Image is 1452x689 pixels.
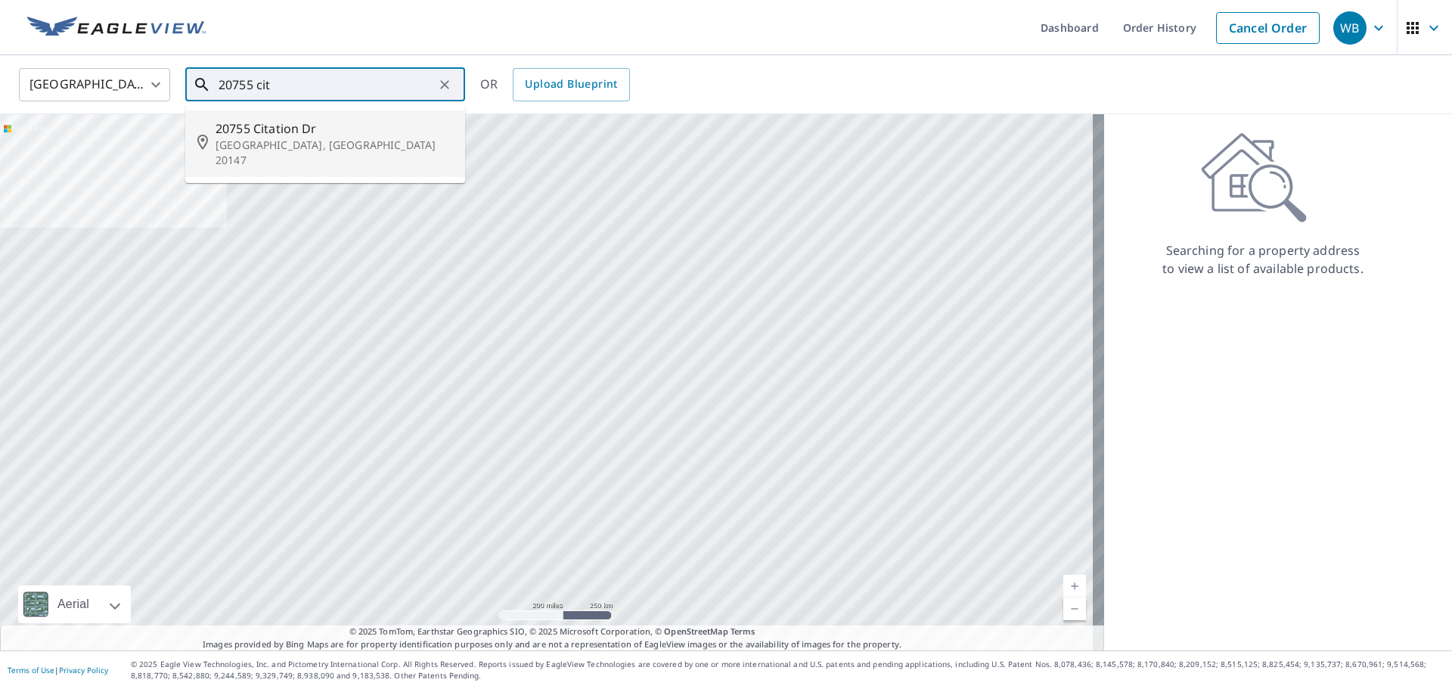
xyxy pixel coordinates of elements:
a: Terms of Use [8,665,54,675]
a: Upload Blueprint [513,68,629,101]
p: [GEOGRAPHIC_DATA], [GEOGRAPHIC_DATA] 20147 [216,138,453,168]
p: Searching for a property address to view a list of available products. [1162,241,1364,278]
a: Privacy Policy [59,665,108,675]
span: 20755 Citation Dr [216,119,453,138]
a: Current Level 5, Zoom Out [1063,597,1086,620]
button: Clear [434,74,455,95]
p: | [8,666,108,675]
a: Cancel Order [1216,12,1320,44]
a: Current Level 5, Zoom In [1063,575,1086,597]
div: OR [480,68,630,101]
img: EV Logo [27,17,206,39]
span: © 2025 TomTom, Earthstar Geographics SIO, © 2025 Microsoft Corporation, © [349,625,755,638]
span: Upload Blueprint [525,75,617,94]
input: Search by address or latitude-longitude [219,64,434,106]
div: WB [1333,11,1367,45]
a: Terms [731,625,755,637]
div: Aerial [53,585,94,623]
a: OpenStreetMap [664,625,728,637]
p: © 2025 Eagle View Technologies, Inc. and Pictometry International Corp. All Rights Reserved. Repo... [131,659,1444,681]
div: Aerial [18,585,131,623]
div: [GEOGRAPHIC_DATA] [19,64,170,106]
